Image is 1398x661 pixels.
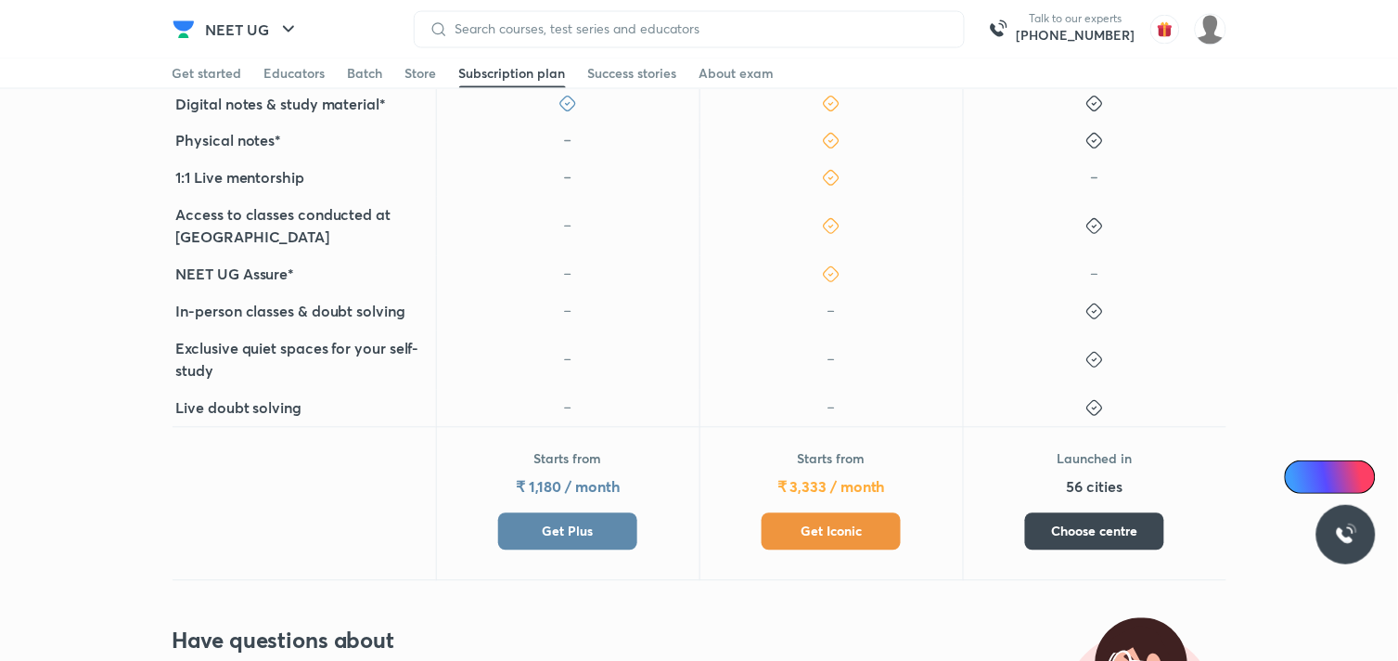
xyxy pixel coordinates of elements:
input: Search courses, test series and educators [448,21,949,36]
div: Store [405,64,437,83]
a: [PHONE_NUMBER] [1017,26,1135,45]
a: Subscription plan [459,58,566,88]
img: icon [1085,169,1104,188]
img: icon [1085,266,1104,284]
h5: 56 cities [1067,476,1122,499]
div: Educators [264,64,326,83]
img: icon [558,399,577,418]
img: icon [558,266,577,284]
img: icon [558,351,577,369]
span: Get Iconic [801,523,862,541]
img: Company Logo [173,19,195,41]
h5: Digital notes & study material* [176,93,387,115]
img: shilakha [1195,14,1226,45]
img: icon [558,132,577,150]
h5: 1:1 Live mentorship [176,167,304,189]
div: Subscription plan [459,64,566,83]
button: Get Plus [498,513,637,551]
img: Icon [1296,470,1311,485]
h5: Live doubt solving [176,397,302,420]
p: Talk to our experts [1017,11,1135,26]
img: icon [558,217,577,236]
img: icon [822,303,840,321]
h5: In-person classes & doubt solving [176,301,405,323]
a: Get started [173,58,242,88]
h5: Physical notes* [176,130,282,152]
p: Starts from [797,450,865,469]
h5: Exclusive quiet spaces for your self-study [176,338,432,382]
h5: Access to classes conducted at [GEOGRAPHIC_DATA] [176,204,432,249]
a: Success stories [588,58,677,88]
button: Choose centre [1025,513,1164,551]
div: Batch [348,64,383,83]
img: icon [822,399,840,418]
h5: ₹ 3,333 / month [777,476,885,499]
a: About exam [699,58,775,88]
div: Success stories [588,64,677,83]
p: Starts from [533,450,601,469]
img: icon [558,169,577,188]
a: Batch [348,58,383,88]
div: Get started [173,64,242,83]
div: About exam [699,64,775,83]
button: NEET UG [195,11,311,48]
span: Ai Doubts [1315,470,1365,485]
a: Store [405,58,437,88]
img: call-us [980,11,1017,48]
p: Launched in [1058,450,1133,469]
a: Educators [264,58,326,88]
span: Choose centre [1052,523,1138,541]
h5: NEET UG Assure* [176,264,295,286]
img: ttu [1335,524,1357,546]
span: Get Plus [543,523,594,541]
a: Ai Doubts [1285,460,1376,494]
img: avatar [1150,15,1180,45]
img: icon [822,351,840,369]
img: icon [558,303,577,321]
button: Get Iconic [762,513,901,551]
h5: ₹ 1,180 / month [516,476,620,499]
